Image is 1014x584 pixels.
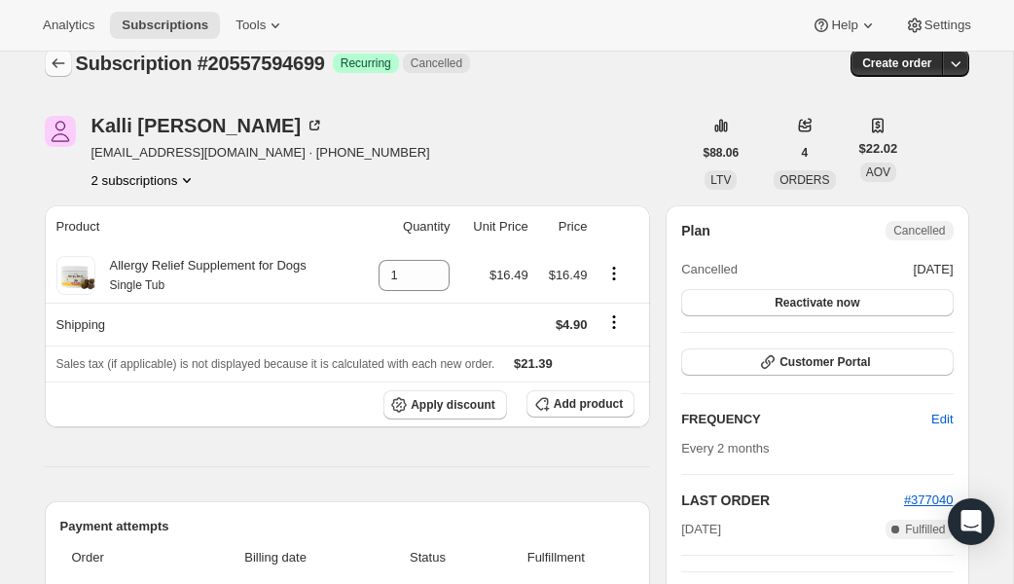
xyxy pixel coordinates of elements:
[110,278,165,292] small: Single Tub
[904,491,954,510] button: #377040
[45,116,76,147] span: Kalli Pendley
[802,145,809,161] span: 4
[31,12,106,39] button: Analytics
[45,303,359,346] th: Shipping
[45,205,359,248] th: Product
[110,12,220,39] button: Subscriptions
[455,205,533,248] th: Unit Price
[831,18,857,33] span: Help
[514,356,553,371] span: $21.39
[556,317,588,332] span: $4.90
[710,173,731,187] span: LTV
[91,170,198,190] button: Product actions
[866,165,890,179] span: AOV
[681,348,953,376] button: Customer Portal
[45,50,72,77] button: Subscriptions
[411,397,495,413] span: Apply discount
[779,354,870,370] span: Customer Portal
[359,205,456,248] th: Quantity
[76,53,325,74] span: Subscription #20557594699
[948,498,995,545] div: Open Intercom Messenger
[692,139,751,166] button: $88.06
[893,223,945,238] span: Cancelled
[489,268,528,282] span: $16.49
[790,139,820,166] button: 4
[851,50,943,77] button: Create order
[60,536,179,579] th: Order
[681,289,953,316] button: Reactivate now
[681,410,931,429] h2: FREQUENCY
[681,221,710,240] h2: Plan
[598,263,630,284] button: Product actions
[185,548,367,567] span: Billing date
[681,520,721,539] span: [DATE]
[60,517,635,536] h2: Payment attempts
[91,116,325,135] div: Kalli [PERSON_NAME]
[681,491,904,510] h2: LAST ORDER
[931,410,953,429] span: Edit
[775,295,859,310] span: Reactivate now
[534,205,594,248] th: Price
[383,390,507,420] button: Apply discount
[411,55,462,71] span: Cancelled
[598,311,630,333] button: Shipping actions
[549,268,588,282] span: $16.49
[924,18,971,33] span: Settings
[862,55,931,71] span: Create order
[859,139,898,159] span: $22.02
[681,260,738,279] span: Cancelled
[779,173,829,187] span: ORDERS
[920,404,964,435] button: Edit
[341,55,391,71] span: Recurring
[800,12,888,39] button: Help
[914,260,954,279] span: [DATE]
[43,18,94,33] span: Analytics
[224,12,297,39] button: Tools
[526,390,634,418] button: Add product
[56,357,495,371] span: Sales tax (if applicable) is not displayed because it is calculated with each new order.
[905,522,945,537] span: Fulfilled
[489,548,624,567] span: Fulfillment
[554,396,623,412] span: Add product
[235,18,266,33] span: Tools
[893,12,983,39] button: Settings
[681,441,769,456] span: Every 2 months
[378,548,477,567] span: Status
[122,18,208,33] span: Subscriptions
[904,493,954,507] a: #377040
[704,145,740,161] span: $88.06
[95,256,307,295] div: Allergy Relief Supplement for Dogs
[91,143,430,163] span: [EMAIL_ADDRESS][DOMAIN_NAME] · [PHONE_NUMBER]
[56,256,95,295] img: product img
